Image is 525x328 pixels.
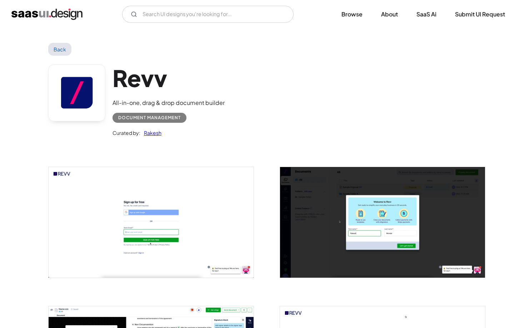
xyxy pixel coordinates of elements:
[122,6,294,23] form: Email Form
[408,6,445,22] a: SaaS Ai
[333,6,371,22] a: Browse
[112,64,225,92] h1: Revv
[118,113,181,122] div: Document Management
[372,6,406,22] a: About
[140,128,161,137] a: Rakesh
[280,167,485,277] img: 60278686adf0e2557d41db5b_Revv%20welcome.jpg
[112,99,225,107] div: All-in-one, drag & drop document builder
[122,6,294,23] input: Search UI designs you're looking for...
[280,167,485,277] a: open lightbox
[49,167,254,277] a: open lightbox
[49,167,254,277] img: 602786866d3b402b604daa6f_Revv%20Sign%20up%20for%20free.jpg
[48,43,71,56] a: Back
[446,6,514,22] a: Submit UI Request
[112,128,140,137] div: Curated by:
[11,9,82,20] a: home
